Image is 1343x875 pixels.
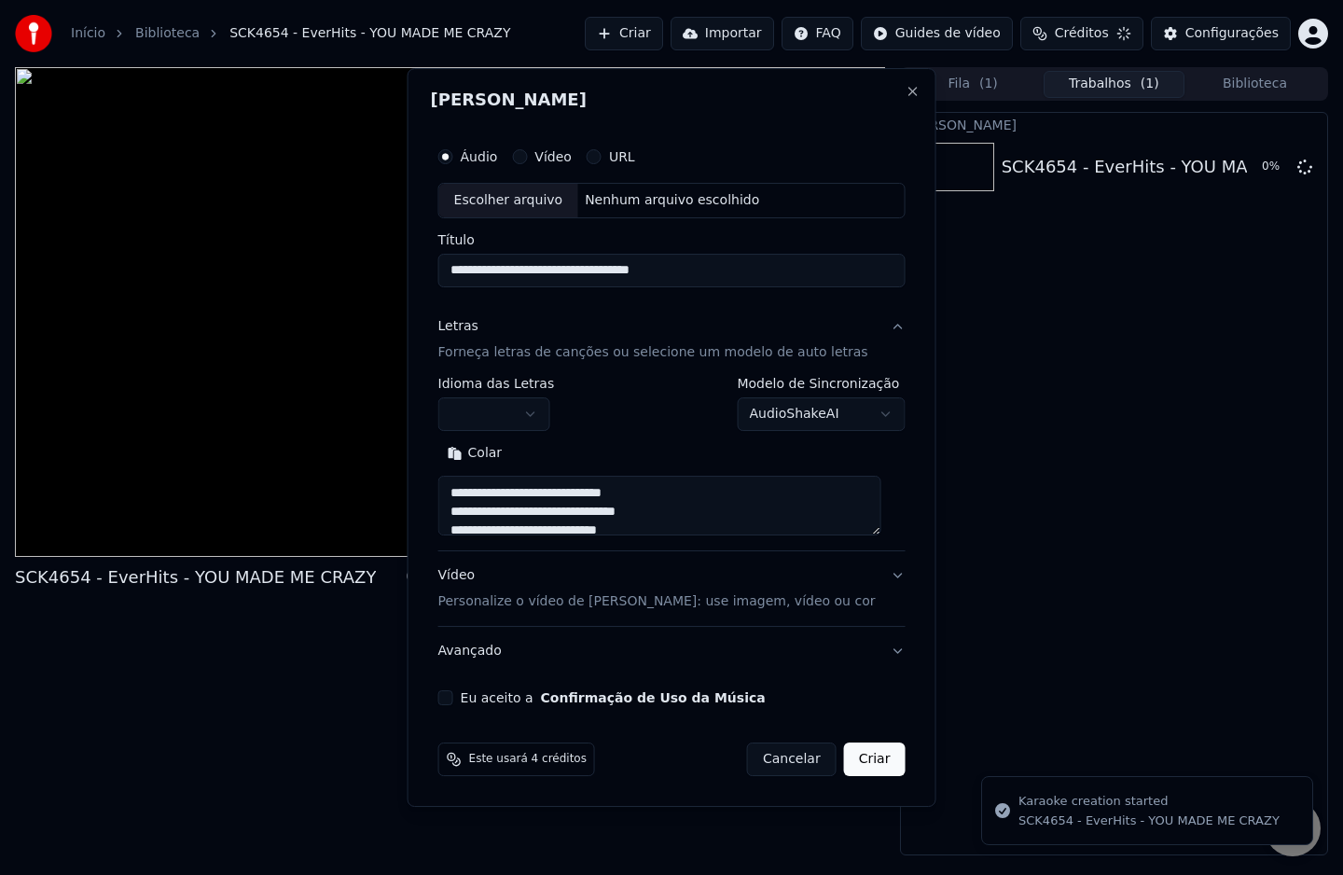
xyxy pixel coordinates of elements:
[438,377,555,390] label: Idioma das Letras
[438,317,478,336] div: Letras
[534,150,572,163] label: Vídeo
[438,438,512,468] button: Colar
[541,691,766,704] button: Eu aceito a
[438,343,868,362] p: Forneça letras de canções ou selecione um modelo de auto letras
[438,627,906,675] button: Avançado
[609,150,635,163] label: URL
[737,377,905,390] label: Modelo de Sincronização
[577,191,767,210] div: Nenhum arquivo escolhido
[438,233,906,246] label: Título
[439,184,578,217] div: Escolher arquivo
[438,551,906,626] button: VídeoPersonalize o vídeo de [PERSON_NAME]: use imagem, vídeo ou cor
[469,752,587,767] span: Este usará 4 créditos
[461,691,766,704] label: Eu aceito a
[438,302,906,377] button: LetrasForneça letras de canções ou selecione um modelo de auto letras
[461,150,498,163] label: Áudio
[438,566,876,611] div: Vídeo
[844,743,906,776] button: Criar
[438,377,906,550] div: LetrasForneça letras de canções ou selecione um modelo de auto letras
[431,91,913,108] h2: [PERSON_NAME]
[438,592,876,611] p: Personalize o vídeo de [PERSON_NAME]: use imagem, vídeo ou cor
[747,743,837,776] button: Cancelar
